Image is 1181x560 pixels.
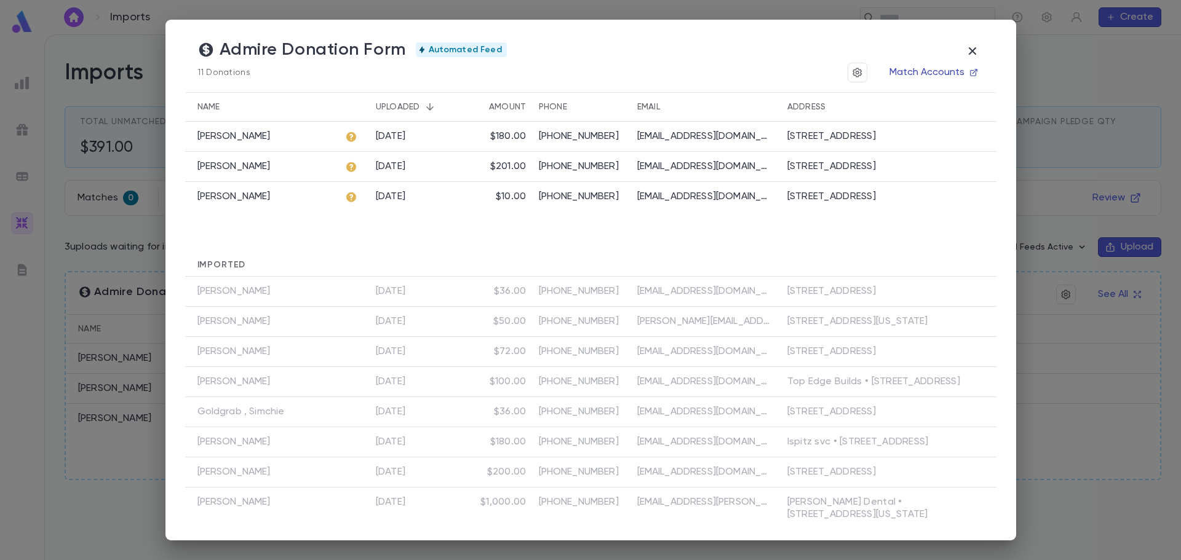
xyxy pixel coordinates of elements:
[376,496,406,508] div: 8/13/2025
[197,261,246,269] span: Imported
[376,191,406,203] div: 8/10/2025
[787,285,876,298] div: [STREET_ADDRESS]
[539,406,625,418] p: [PHONE_NUMBER]
[469,97,489,117] button: Sort
[882,63,984,82] button: Match Accounts
[197,406,285,418] p: Goldgrab , Simchie
[637,466,773,478] p: [EMAIL_ADDRESS][DOMAIN_NAME]
[197,315,271,328] p: [PERSON_NAME]
[493,315,527,328] div: $50.00
[787,436,929,448] div: lspitz svc • [STREET_ADDRESS]
[539,130,625,143] p: [PHONE_NUMBER]
[376,92,420,122] div: Uploaded
[197,92,220,122] div: Name
[781,92,996,122] div: Address
[637,92,660,122] div: Email
[197,39,406,60] h4: Admire Donation Form
[197,130,271,143] p: [PERSON_NAME]
[489,92,527,122] div: Amount
[185,92,339,122] div: Name
[376,130,406,143] div: 8/20/2025
[494,345,527,358] div: $72.00
[490,436,527,448] div: $180.00
[424,45,507,55] span: Automated Feed
[637,315,773,328] p: [PERSON_NAME][EMAIL_ADDRESS][DOMAIN_NAME]
[376,160,406,173] div: 8/16/2025
[787,345,876,358] div: [STREET_ADDRESS]
[487,466,527,478] div: $200.00
[539,376,625,388] p: [PHONE_NUMBER]
[370,92,462,122] div: Uploaded
[494,285,527,298] div: $36.00
[539,191,625,203] p: [PHONE_NUMBER]
[197,466,271,478] p: [PERSON_NAME]
[631,92,781,122] div: Email
[539,315,625,328] p: [PHONE_NUMBER]
[197,68,507,77] p: 11 Donations
[787,496,990,521] div: [PERSON_NAME] Dental • [STREET_ADDRESS][US_STATE]
[539,285,625,298] p: [PHONE_NUMBER]
[533,92,631,122] div: Phone
[376,436,406,448] div: 8/14/2025
[197,496,271,508] p: [PERSON_NAME]
[787,92,826,122] div: Address
[480,496,527,508] div: $1,000.00
[490,160,527,173] div: $201.00
[376,466,406,478] div: 8/13/2025
[539,436,625,448] p: [PHONE_NUMBER]
[787,160,876,173] div: [STREET_ADDRESS]
[787,406,876,418] div: [STREET_ADDRESS]
[376,315,406,328] div: 8/26/2025
[376,406,406,418] div: 8/17/2025
[637,496,773,508] p: [EMAIL_ADDRESS][PERSON_NAME][DOMAIN_NAME]
[197,285,271,298] p: [PERSON_NAME]
[197,345,271,358] p: [PERSON_NAME]
[787,376,961,388] div: Top Edge Builds • [STREET_ADDRESS]
[376,285,406,298] div: 8/26/2025
[462,92,533,122] div: Amount
[494,406,527,418] div: $36.00
[787,130,876,143] div: [STREET_ADDRESS]
[539,466,625,478] p: [PHONE_NUMBER]
[539,496,625,508] p: [PHONE_NUMBER]
[539,92,567,122] div: Phone
[787,191,876,203] div: [STREET_ADDRESS]
[376,345,406,358] div: 8/23/2025
[197,191,271,203] p: [PERSON_NAME]
[197,376,271,388] p: [PERSON_NAME]
[637,160,773,173] p: [EMAIL_ADDRESS][DOMAIN_NAME]
[197,436,271,448] p: [PERSON_NAME]
[787,466,876,478] div: [STREET_ADDRESS]
[637,376,773,388] p: [EMAIL_ADDRESS][DOMAIN_NAME]
[637,285,773,298] p: [EMAIL_ADDRESS][DOMAIN_NAME]
[787,315,928,328] div: [STREET_ADDRESS][US_STATE]
[539,345,625,358] p: [PHONE_NUMBER]
[637,191,773,203] p: [EMAIL_ADDRESS][DOMAIN_NAME]
[490,376,527,388] div: $100.00
[496,191,527,203] div: $10.00
[637,406,773,418] p: [EMAIL_ADDRESS][DOMAIN_NAME]
[197,160,271,173] p: [PERSON_NAME]
[637,345,773,358] p: [EMAIL_ADDRESS][DOMAIN_NAME]
[637,130,773,143] p: [EMAIL_ADDRESS][DOMAIN_NAME]
[539,160,625,173] p: [PHONE_NUMBER]
[490,130,527,143] div: $180.00
[376,376,406,388] div: 8/21/2025
[420,97,440,117] button: Sort
[637,436,773,448] p: [EMAIL_ADDRESS][DOMAIN_NAME]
